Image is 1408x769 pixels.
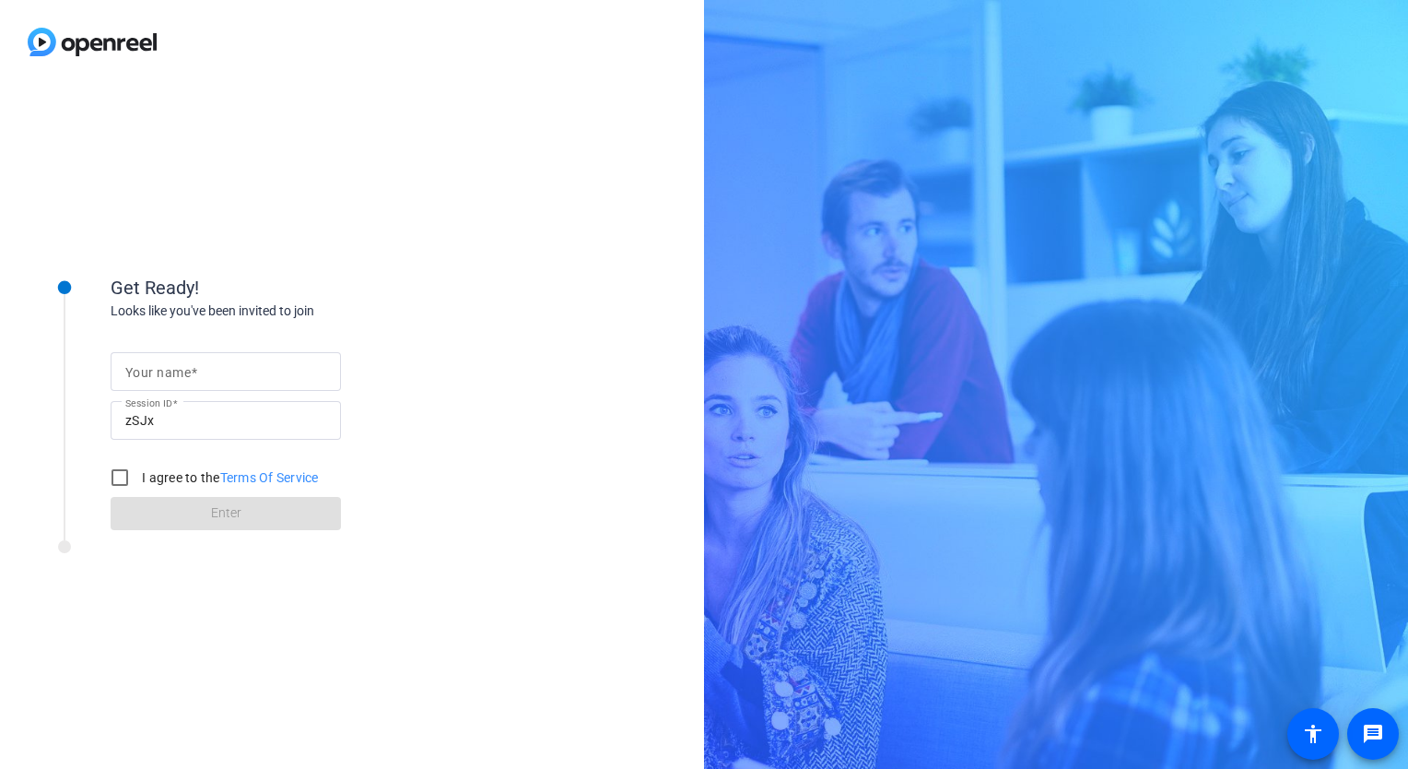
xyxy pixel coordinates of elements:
[111,302,479,321] div: Looks like you've been invited to join
[125,365,191,380] mat-label: Your name
[138,468,319,487] label: I agree to the
[125,397,172,408] mat-label: Session ID
[111,274,479,302] div: Get Ready!
[220,470,319,485] a: Terms Of Service
[1302,723,1324,745] mat-icon: accessibility
[1362,723,1384,745] mat-icon: message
